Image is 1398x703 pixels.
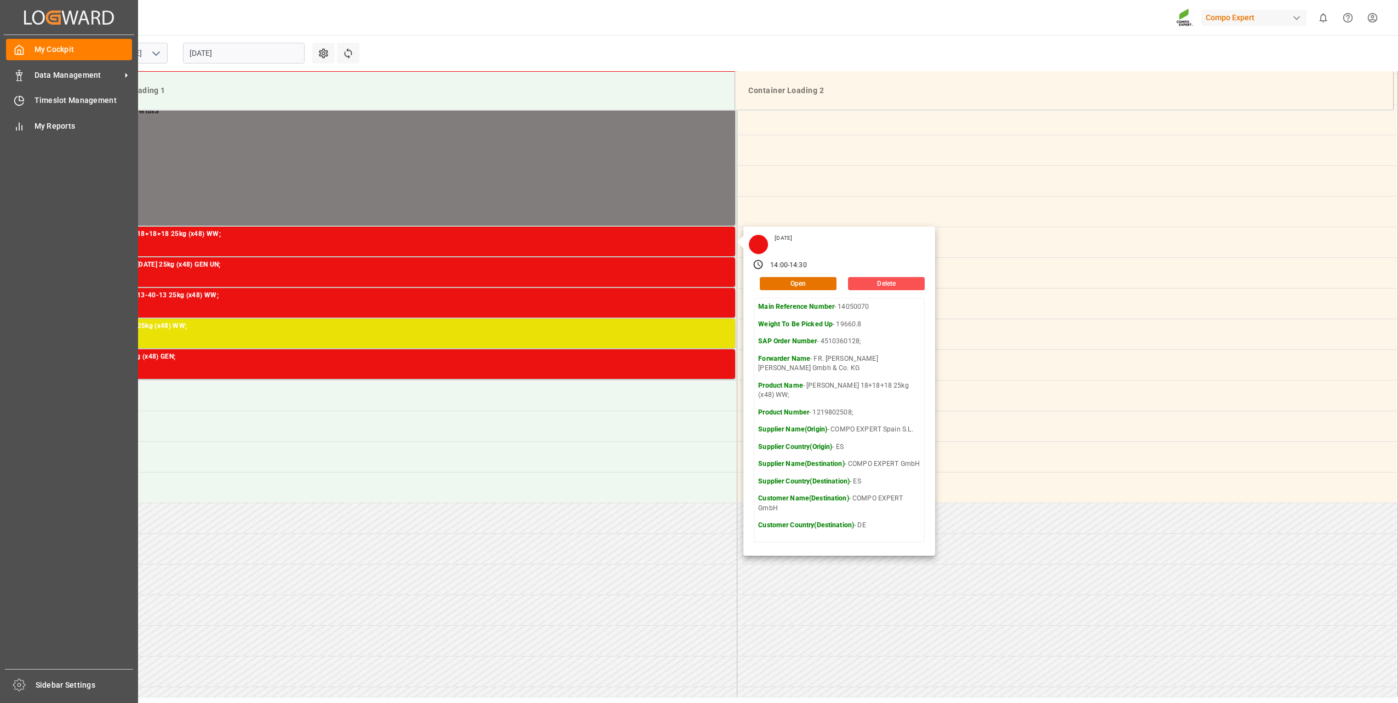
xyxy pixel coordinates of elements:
[758,460,844,468] strong: Supplier Name(Destination)
[183,43,305,64] input: DD.MM.YYYY
[83,351,731,362] div: HYS 0-38-34 25kg (x48) GEN;
[758,521,854,529] strong: Customer Country(Destination)
[758,382,803,389] strong: Product Name
[35,70,121,81] span: Data Management
[1201,10,1307,26] div: Compo Expert
[6,90,132,111] a: Timeslot Management
[758,494,849,502] strong: Customer Name(Destination)
[6,115,132,136] a: My Reports
[1336,5,1360,30] button: Help Center
[83,106,731,117] div: DESCARGA SOP Fertusa
[758,303,834,310] strong: Main Reference Number
[1311,5,1336,30] button: show 0 new notifications
[744,80,1384,101] div: Container Loading 2
[6,39,132,60] a: My Cockpit
[36,679,134,691] span: Sidebar Settings
[758,425,920,435] p: - COMPO EXPERT Spain S.L.
[789,261,807,270] div: 14:30
[83,229,731,240] div: [PERSON_NAME] 18+18+18 25kg (x48) WW;
[770,261,788,270] div: 14:00
[758,381,920,400] p: - [PERSON_NAME] 18+18+18 25kg (x48) WW;
[758,408,920,418] p: - 1219802508;
[1176,8,1194,27] img: Screenshot%202023-09-29%20at%2010.02.21.png_1712312052.png
[83,117,731,126] div: Main ref :
[83,270,731,280] div: Main ref : 14050067
[758,459,920,469] p: - COMPO EXPERT GmbH
[771,234,796,242] div: [DATE]
[758,337,920,347] p: - 4510360128;
[83,240,731,249] div: Main ref : 14050070
[147,45,164,62] button: open menu
[35,95,133,106] span: Timeslot Management
[758,477,850,485] strong: Supplier Country(Destination)
[1201,7,1311,28] button: Compo Expert
[758,442,920,452] p: - ES
[85,80,726,101] div: Container Loading 1
[848,277,925,290] button: Delete
[83,362,731,372] div: Main ref : 14050203
[83,301,731,310] div: Main ref : 14050068
[760,277,836,290] button: Open
[758,354,920,373] p: - FR. [PERSON_NAME] [PERSON_NAME] Gmbh & Co. KG
[758,477,920,487] p: - ES
[83,260,731,270] div: [PERSON_NAME] [DATE] 25kg (x48) GEN UN;
[758,408,809,416] strong: Product Number
[758,320,920,330] p: - 19660.8
[83,332,731,341] div: Main ref : 14050069
[758,425,827,433] strong: Supplier Name(Origin)
[35,44,133,55] span: My Cockpit
[758,302,920,312] p: - 14050070
[83,290,731,301] div: [PERSON_NAME] 13-40-13 25kg (x48) WW;
[758,337,817,345] strong: SAP Order Number
[758,494,920,513] p: - COMPO EXPERT GmbH
[758,355,810,362] strong: Forwarder Name
[788,261,789,270] div: -
[758,521,920,531] p: - DE
[758,443,832,451] strong: Supplier Country(Origin)
[758,320,833,328] strong: Weight To Be Picked Up
[35,120,133,132] span: My Reports
[83,321,731,332] div: HAK Base [DATE] 25kg (x48) WW;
